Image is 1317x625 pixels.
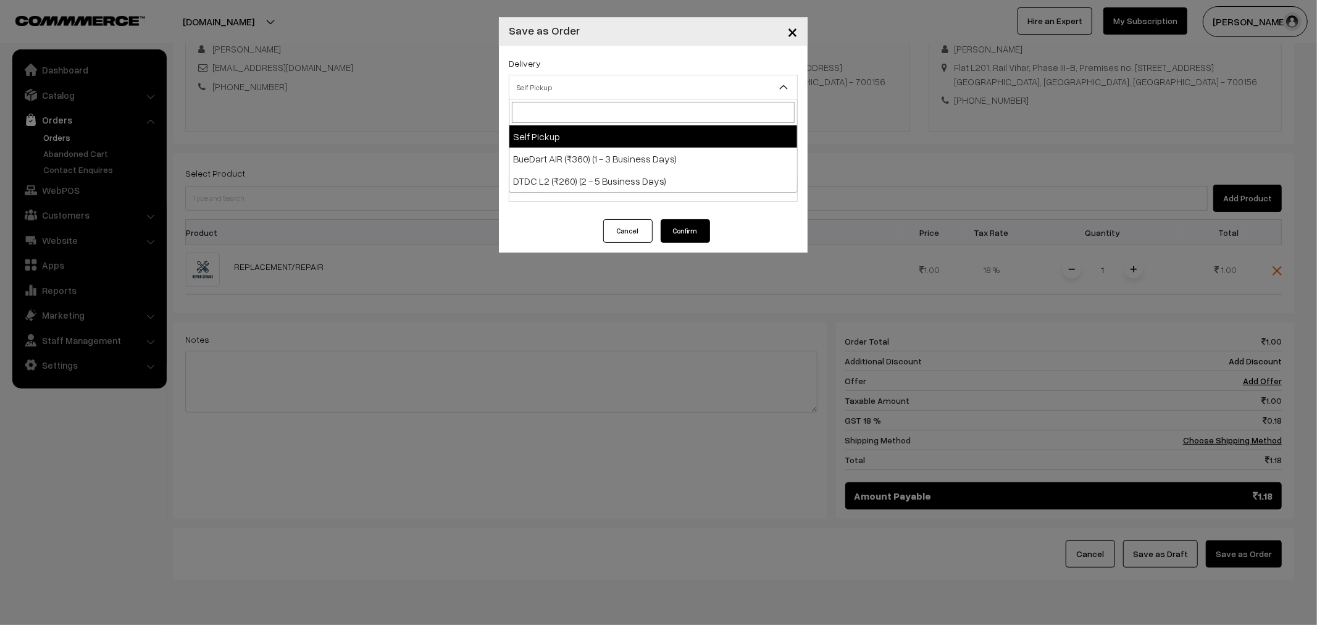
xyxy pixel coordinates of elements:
[509,57,541,70] label: Delivery
[787,20,798,43] span: ×
[509,170,797,192] li: DTDC L2 (₹260) (2 - 5 Business Days)
[603,219,653,243] button: Cancel
[661,219,710,243] button: Confirm
[509,22,580,39] h4: Save as Order
[509,125,797,148] li: Self Pickup
[777,12,808,51] button: Close
[509,148,797,170] li: BueDart AIR (₹360) (1 - 3 Business Days)
[509,77,797,98] span: Self Pickup
[509,75,798,99] span: Self Pickup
